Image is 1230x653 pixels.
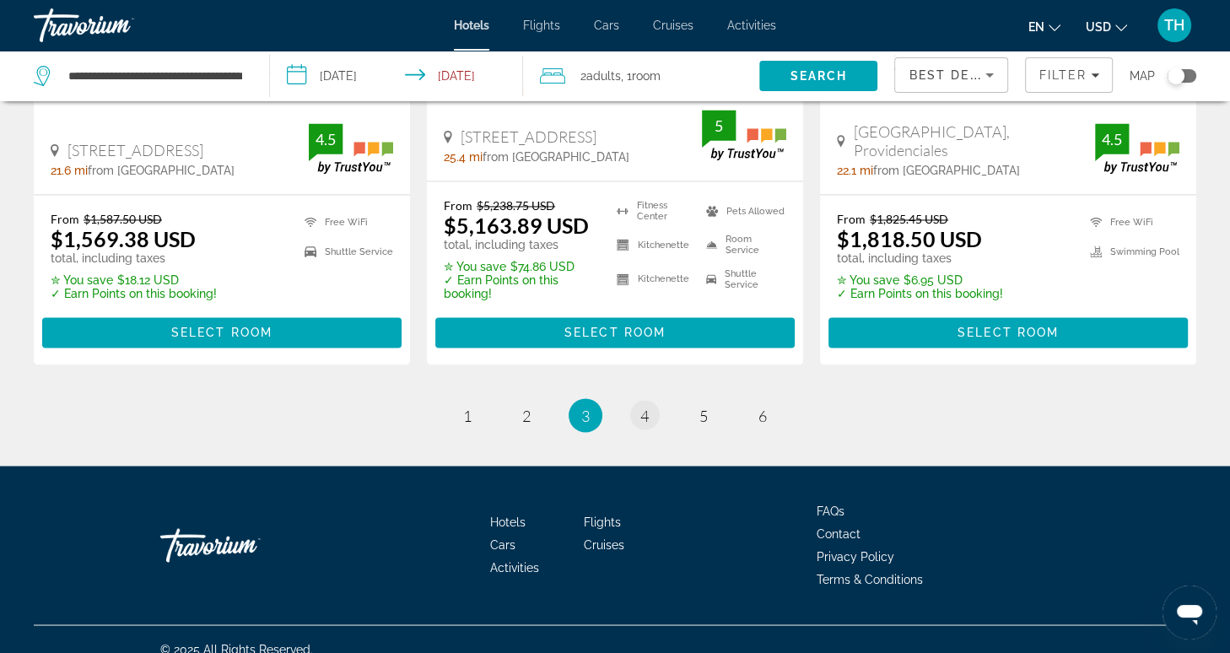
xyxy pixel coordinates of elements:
a: Privacy Policy [817,549,894,563]
span: 5 [699,406,708,424]
span: en [1028,20,1044,34]
del: $1,825.45 USD [870,212,948,226]
p: total, including taxes [837,251,1003,265]
iframe: Button to launch messaging window [1163,586,1217,640]
button: Toggle map [1155,68,1196,84]
span: From [837,212,866,226]
div: 5 [702,116,736,136]
button: Select Room [828,317,1188,348]
a: Hotels [490,515,526,528]
li: Fitness Center [608,198,697,224]
li: Shuttle Service [296,241,393,262]
span: 1 [463,406,472,424]
li: Kitchenette [608,232,697,257]
li: Free WiFi [296,212,393,233]
a: Travorium [34,3,202,47]
a: Select Room [828,321,1188,339]
a: Flights [523,19,560,32]
a: Flights [584,515,621,528]
mat-select: Sort by [909,65,994,85]
a: Cars [594,19,619,32]
span: 3 [581,406,590,424]
ins: $5,163.89 USD [444,213,589,238]
button: Filters [1025,57,1113,93]
span: From [444,198,472,213]
span: 25.4 mi [444,150,483,164]
a: Terms & Conditions [817,572,923,586]
a: Contact [817,526,860,540]
span: 21.6 mi [51,164,88,177]
button: User Menu [1152,8,1196,43]
a: Cruises [584,537,624,551]
div: 4.5 [1095,129,1129,149]
span: from [GEOGRAPHIC_DATA] [88,164,235,177]
span: 22.1 mi [837,164,873,177]
span: Map [1130,64,1155,88]
li: Shuttle Service [698,267,786,292]
span: From [51,212,79,226]
ins: $1,569.38 USD [51,226,196,251]
a: Select Room [42,321,402,339]
p: $74.86 USD [444,260,596,273]
button: Select check in and out date [270,51,523,101]
p: $18.12 USD [51,273,217,287]
a: Go Home [160,520,329,570]
button: Search [759,61,877,91]
a: Activities [727,19,776,32]
img: TrustYou guest rating badge [702,110,786,159]
button: Travelers: 2 adults, 0 children [523,51,759,101]
a: Select Room [435,321,795,339]
span: from [GEOGRAPHIC_DATA] [873,164,1020,177]
input: Search hotel destination [67,63,244,89]
span: 2 [522,406,531,424]
span: Filter [1038,68,1087,82]
img: TrustYou guest rating badge [309,123,393,173]
a: FAQs [817,504,844,517]
span: 2 [580,64,621,88]
span: ✮ You save [51,273,113,287]
span: Best Deals [909,68,996,82]
span: ✮ You save [837,273,899,287]
span: USD [1086,20,1111,34]
ins: $1,818.50 USD [837,226,982,251]
del: $1,587.50 USD [84,212,162,226]
p: ✓ Earn Points on this booking! [444,273,596,300]
a: Hotels [454,19,489,32]
button: Change currency [1086,14,1127,39]
span: Select Room [564,326,666,339]
button: Select Room [42,317,402,348]
span: 6 [758,406,767,424]
span: 4 [640,406,649,424]
span: Cruises [653,19,693,32]
span: [STREET_ADDRESS] [461,127,596,146]
span: Select Room [958,326,1059,339]
li: Kitchenette [608,267,697,292]
span: , 1 [621,64,661,88]
li: Free WiFi [1082,212,1179,233]
li: Swimming Pool [1082,241,1179,262]
li: Room Service [698,232,786,257]
a: Cars [490,537,515,551]
a: Activities [490,560,539,574]
span: [GEOGRAPHIC_DATA], Providenciales [854,122,1095,159]
span: Room [632,69,661,83]
p: ✓ Earn Points on this booking! [51,287,217,300]
p: total, including taxes [444,238,596,251]
del: $5,238.75 USD [477,198,555,213]
span: from [GEOGRAPHIC_DATA] [483,150,629,164]
div: 4.5 [309,129,343,149]
p: total, including taxes [51,251,217,265]
img: TrustYou guest rating badge [1095,123,1179,173]
span: ✮ You save [444,260,506,273]
span: [STREET_ADDRESS] [67,141,203,159]
span: TH [1164,17,1184,34]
